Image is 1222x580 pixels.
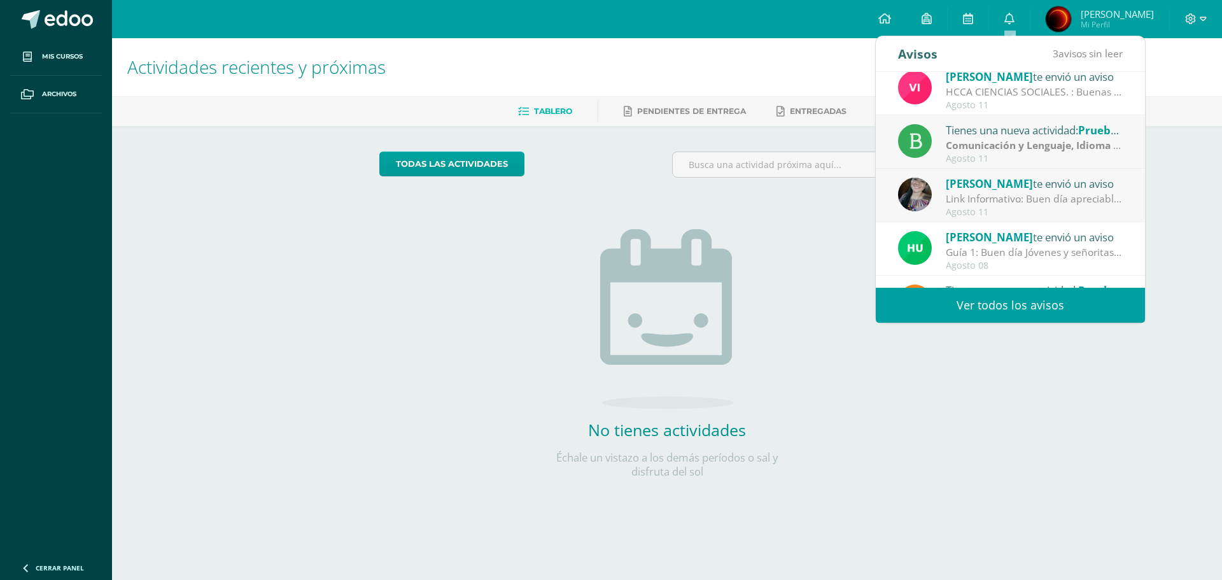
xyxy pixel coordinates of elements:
div: HCCA CIENCIAS SOCIALES. : Buenas tardes a todos, un gusto saludarles. Por este medio envió la HCC... [946,85,1123,99]
div: te envió un aviso [946,175,1123,192]
a: Mis cursos [10,38,102,76]
a: Entregadas [776,101,846,122]
span: Actividades recientes y próximas [127,55,386,79]
a: Archivos [10,76,102,113]
span: [PERSON_NAME] [1081,8,1154,20]
div: Agosto 11 [946,207,1123,218]
strong: Comunicación y Lenguaje, Idioma Español [946,138,1152,152]
div: Link Informativo: Buen día apreciables estudiantes, es un gusto dirigirme a ustedes en este inici... [946,192,1123,206]
div: Agosto 08 [946,260,1123,271]
div: | Prueba de Logro [946,138,1123,153]
span: Prueba de logro [1078,123,1162,138]
h2: No tienes actividades [540,419,794,441]
span: Archivos [42,89,76,99]
a: todas las Actividades [379,152,524,176]
div: Guía 1: Buen día Jóvenes y señoritas que San Juan Bosco Y María Auxiliadora les Bendigan. Por med... [946,245,1123,260]
p: Échale un vistazo a los demás períodos o sal y disfruta del sol [540,451,794,479]
span: Prueba de Logro [1078,283,1165,298]
div: Agosto 11 [946,153,1123,164]
span: avisos sin leer [1053,46,1123,60]
a: Tablero [518,101,572,122]
span: [PERSON_NAME] [946,176,1033,191]
div: Avisos [898,36,938,71]
div: te envió un aviso [946,229,1123,245]
img: fd23069c3bd5c8dde97a66a86ce78287.png [898,231,932,265]
div: te envió un aviso [946,68,1123,85]
span: Tablero [534,106,572,116]
span: 3 [1053,46,1058,60]
div: Agosto 11 [946,100,1123,111]
span: [PERSON_NAME] [946,69,1033,84]
a: Ver todos los avisos [876,288,1145,323]
span: Pendientes de entrega [637,106,746,116]
a: Pendientes de entrega [624,101,746,122]
img: no_activities.png [600,229,734,409]
img: 8322e32a4062cfa8b237c59eedf4f548.png [898,178,932,211]
span: Cerrar panel [36,563,84,572]
span: Entregadas [790,106,846,116]
img: bd6d0aa147d20350c4821b7c643124fa.png [898,71,932,104]
input: Busca una actividad próxima aquí... [673,152,955,177]
span: Mi Perfil [1081,19,1154,30]
div: Tienes una nueva actividad: [946,282,1123,299]
img: 356f35e1342121e0f3f79114633ea786.png [1046,6,1071,32]
div: Tienes una nueva actividad: [946,122,1123,138]
span: [PERSON_NAME] [946,230,1033,244]
span: Mis cursos [42,52,83,62]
